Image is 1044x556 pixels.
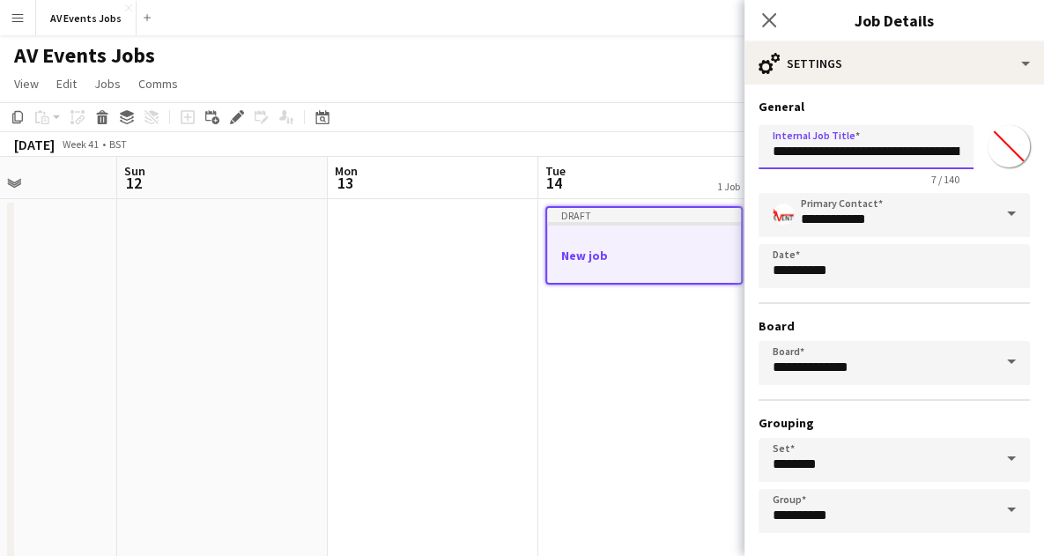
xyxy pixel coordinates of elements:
[58,137,102,151] span: Week 41
[744,42,1044,85] div: Settings
[56,76,77,92] span: Edit
[122,173,145,193] span: 12
[547,208,741,222] div: Draft
[332,173,358,193] span: 13
[759,99,1030,115] h3: General
[7,72,46,95] a: View
[14,136,55,153] div: [DATE]
[138,76,178,92] span: Comms
[545,163,566,179] span: Tue
[14,76,39,92] span: View
[759,318,1030,334] h3: Board
[917,173,974,186] span: 7 / 140
[36,1,137,35] button: AV Events Jobs
[543,173,566,193] span: 14
[717,180,740,193] div: 1 Job
[335,163,358,179] span: Mon
[109,137,127,151] div: BST
[49,72,84,95] a: Edit
[124,163,145,179] span: Sun
[545,206,743,285] app-job-card: DraftNew job
[759,415,1030,431] h3: Grouping
[14,42,155,69] h1: AV Events Jobs
[94,76,121,92] span: Jobs
[547,248,741,263] h3: New job
[744,9,1044,32] h3: Job Details
[131,72,185,95] a: Comms
[87,72,128,95] a: Jobs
